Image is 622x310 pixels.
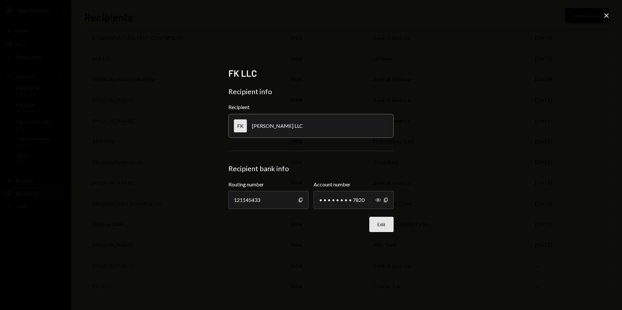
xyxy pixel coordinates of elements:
div: FK [234,119,247,132]
div: Recipient info [228,87,394,96]
h2: FK LLC [228,67,394,80]
div: Recipient bank info [228,164,394,173]
div: [PERSON_NAME] LLC [252,123,303,129]
button: Edit [369,217,394,232]
div: Recipient [228,104,394,110]
label: Account number [314,181,394,188]
div: • • • • • • • • 7820 [314,191,394,209]
div: 121145433 [228,191,308,209]
label: Routing number [228,181,308,188]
